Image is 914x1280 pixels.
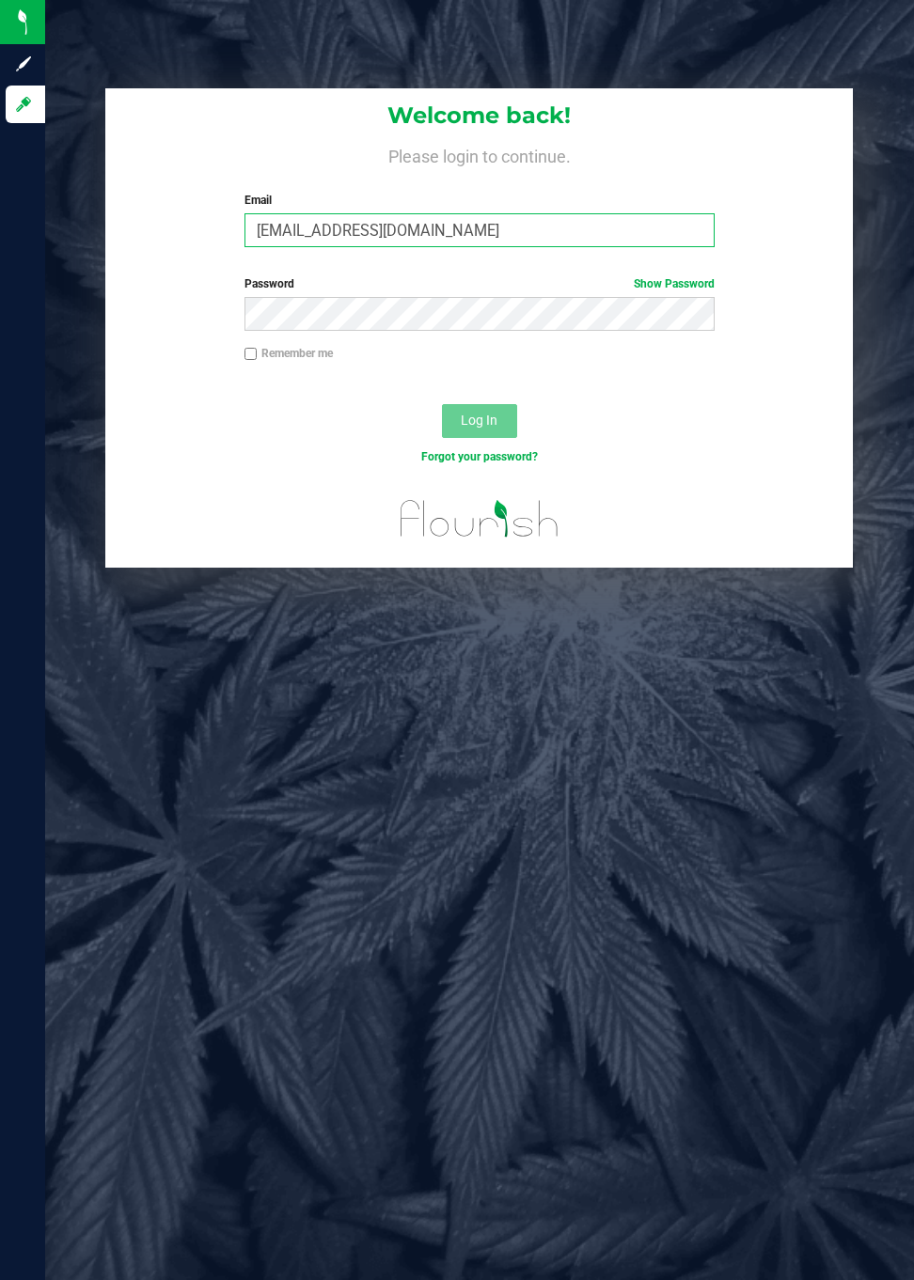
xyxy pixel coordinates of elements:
[461,413,497,428] span: Log In
[442,404,517,438] button: Log In
[244,348,258,361] input: Remember me
[421,450,538,463] a: Forgot your password?
[244,192,715,209] label: Email
[634,277,715,290] a: Show Password
[244,345,333,362] label: Remember me
[14,95,33,114] inline-svg: Log in
[386,485,574,553] img: flourish_logo.svg
[105,143,853,165] h4: Please login to continue.
[244,277,294,290] span: Password
[14,55,33,73] inline-svg: Sign up
[105,103,853,128] h1: Welcome back!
